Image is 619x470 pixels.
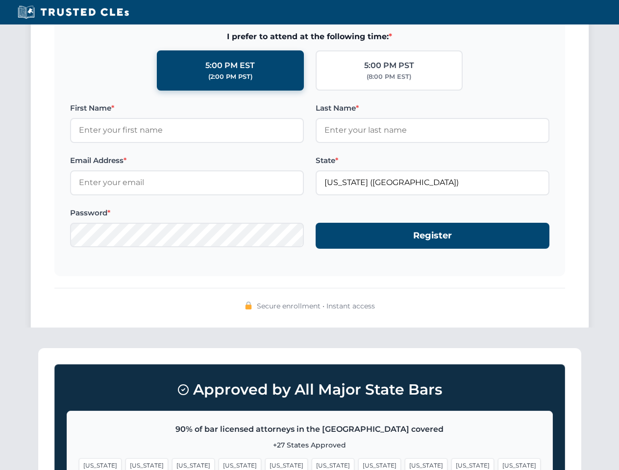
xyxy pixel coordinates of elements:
[316,118,549,142] input: Enter your last name
[70,170,304,195] input: Enter your email
[79,423,541,436] p: 90% of bar licensed attorneys in the [GEOGRAPHIC_DATA] covered
[316,170,549,195] input: Florida (FL)
[70,207,304,219] label: Password
[70,155,304,166] label: Email Address
[257,301,375,311] span: Secure enrollment • Instant access
[316,155,549,166] label: State
[208,72,252,82] div: (2:00 PM PST)
[79,440,541,450] p: +27 States Approved
[367,72,411,82] div: (8:00 PM EST)
[316,223,549,249] button: Register
[364,59,414,72] div: 5:00 PM PST
[70,102,304,114] label: First Name
[70,30,549,43] span: I prefer to attend at the following time:
[316,102,549,114] label: Last Name
[15,5,132,20] img: Trusted CLEs
[67,376,553,403] h3: Approved by All Major State Bars
[245,302,252,309] img: 🔒
[205,59,255,72] div: 5:00 PM EST
[70,118,304,142] input: Enter your first name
